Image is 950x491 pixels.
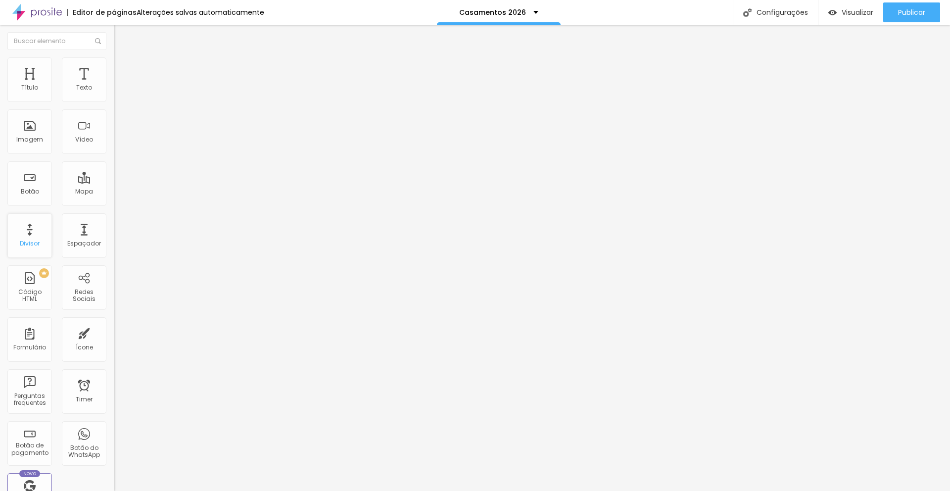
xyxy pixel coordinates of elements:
[828,8,837,17] img: view-1.svg
[10,289,49,303] div: Código HTML
[67,9,137,16] div: Editor de páginas
[114,25,950,491] iframe: Editor
[818,2,883,22] button: Visualizar
[842,8,873,16] span: Visualizar
[75,188,93,195] div: Mapa
[459,9,526,16] p: Casamentos 2026
[13,344,46,351] div: Formulário
[21,188,39,195] div: Botão
[64,444,103,459] div: Botão do WhatsApp
[16,136,43,143] div: Imagem
[64,289,103,303] div: Redes Sociais
[20,240,40,247] div: Divisor
[76,396,93,403] div: Timer
[10,393,49,407] div: Perguntas frequentes
[7,32,106,50] input: Buscar elemento
[95,38,101,44] img: Icone
[21,84,38,91] div: Título
[883,2,940,22] button: Publicar
[76,84,92,91] div: Texto
[137,9,264,16] div: Alterações salvas automaticamente
[19,470,41,477] div: Novo
[898,8,925,16] span: Publicar
[76,344,93,351] div: Ícone
[75,136,93,143] div: Vídeo
[67,240,101,247] div: Espaçador
[743,8,752,17] img: Icone
[10,442,49,456] div: Botão de pagamento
